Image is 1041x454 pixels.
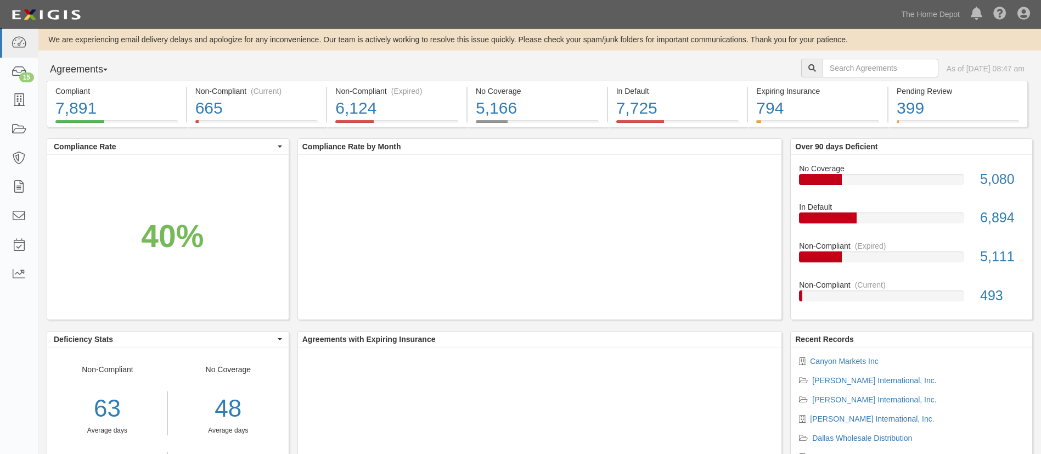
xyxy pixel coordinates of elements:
div: (Current) [855,279,886,290]
a: No Coverage5,166 [468,120,607,129]
button: Agreements [47,59,129,81]
b: Agreements with Expiring Insurance [302,335,436,344]
div: (Expired) [855,240,886,251]
span: Compliance Rate [54,141,275,152]
a: Pending Review399 [888,120,1028,129]
span: Deficiency Stats [54,334,275,345]
div: 40% [141,214,204,259]
a: [PERSON_NAME] International, Inc. [812,395,936,404]
i: Help Center - Complianz [993,8,1006,21]
div: Non-Compliant (Expired) [335,86,458,97]
b: Compliance Rate by Month [302,142,401,151]
div: We are experiencing email delivery delays and apologize for any inconvenience. Our team is active... [38,34,1041,45]
div: 794 [756,97,879,120]
div: Average days [47,426,167,435]
input: Search Agreements [823,59,938,77]
div: (Current) [251,86,282,97]
div: Expiring Insurance [756,86,879,97]
div: 6,124 [335,97,458,120]
a: Non-Compliant(Expired)6,124 [327,120,466,129]
a: Non-Compliant(Current)665 [187,120,327,129]
div: 15 [19,72,34,82]
div: Compliant [55,86,178,97]
div: 5,080 [972,170,1032,189]
div: In Default [791,201,1032,212]
div: 48 [176,391,280,426]
div: In Default [616,86,739,97]
button: Compliance Rate [47,139,289,154]
div: 63 [47,391,167,426]
a: [PERSON_NAME] International, Inc. [810,414,934,423]
div: Average days [176,426,280,435]
div: Pending Review [897,86,1019,97]
div: No Coverage [791,163,1032,174]
a: Canyon Markets Inc [810,357,879,366]
a: The Home Depot [896,3,965,25]
a: Dallas Wholesale Distribution [812,434,912,442]
button: Deficiency Stats [47,332,289,347]
a: In Default7,725 [608,120,747,129]
div: 399 [897,97,1019,120]
img: logo-5460c22ac91f19d4615b14bd174203de0afe785f0fc80cf4dbbc73dc1793850b.png [8,5,84,25]
div: 7,725 [616,97,739,120]
div: 6,894 [972,208,1032,228]
a: Compliant7,891 [47,120,186,129]
div: No Coverage [476,86,599,97]
div: 493 [972,286,1032,306]
a: Expiring Insurance794 [748,120,887,129]
div: 665 [195,97,318,120]
div: As of [DATE] 08:47 am [947,63,1025,74]
a: [PERSON_NAME] International, Inc. [812,376,936,385]
a: No Coverage5,080 [799,163,1024,202]
div: 5,166 [476,97,599,120]
a: In Default6,894 [799,201,1024,240]
div: Non-Compliant [791,240,1032,251]
div: 5,111 [972,247,1032,267]
b: Over 90 days Deficient [795,142,877,151]
a: Non-Compliant(Current)493 [799,279,1024,310]
div: (Expired) [391,86,423,97]
div: Non-Compliant [791,279,1032,290]
b: Recent Records [795,335,854,344]
div: 7,891 [55,97,178,120]
a: Non-Compliant(Expired)5,111 [799,240,1024,279]
div: Non-Compliant (Current) [195,86,318,97]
